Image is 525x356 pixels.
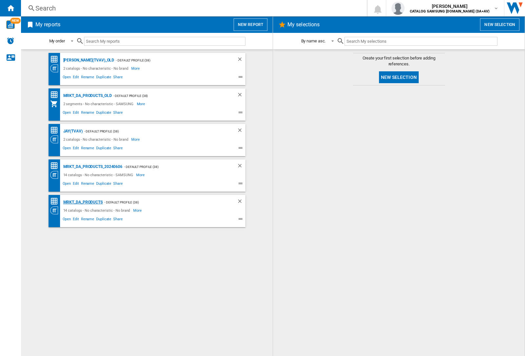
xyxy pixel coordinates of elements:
[80,216,95,224] span: Rename
[286,18,321,31] h2: My selections
[10,18,21,24] span: NEW
[62,171,136,179] div: 14 catalogs - No characteristic - SAMSUNG
[62,145,72,153] span: Open
[35,4,350,13] div: Search
[114,56,223,64] div: - Default profile (38)
[49,38,65,43] div: My order
[237,92,245,100] div: Delete
[136,171,146,179] span: More
[379,71,419,83] button: New selection
[234,18,267,31] button: New report
[112,74,124,82] span: Share
[131,64,141,72] span: More
[95,216,112,224] span: Duplicate
[50,126,62,134] div: Price Matrix
[112,92,224,100] div: - Default profile (38)
[95,180,112,188] span: Duplicate
[133,206,143,214] span: More
[345,37,497,46] input: Search My selections
[72,109,80,117] span: Edit
[62,74,72,82] span: Open
[50,100,62,108] div: My Assortment
[6,20,15,29] img: wise-card.svg
[7,37,14,45] img: alerts-logo.svg
[62,100,137,108] div: 2 segments - No characteristic - SAMSUNG
[122,163,223,171] div: - Default profile (38)
[301,38,326,43] div: By name asc.
[112,109,124,117] span: Share
[62,216,72,224] span: Open
[62,163,123,171] div: MRKT_DA_PRODUCTS_20240606
[62,135,132,143] div: 2 catalogs - No characteristic - No brand
[62,64,132,72] div: 2 catalogs - No characteristic - No brand
[95,74,112,82] span: Duplicate
[50,135,62,143] div: Category View
[50,55,62,63] div: Price Matrix
[34,18,62,31] h2: My reports
[353,55,445,67] span: Create your first selection before adding references.
[62,109,72,117] span: Open
[410,3,490,10] span: [PERSON_NAME]
[50,64,62,72] div: Category View
[103,198,224,206] div: - Default profile (38)
[137,100,146,108] span: More
[80,145,95,153] span: Rename
[237,56,245,64] div: Delete
[62,198,103,206] div: MRKT_DA_PRODUCTS
[72,216,80,224] span: Edit
[50,171,62,179] div: Category View
[237,163,245,171] div: Delete
[95,109,112,117] span: Duplicate
[237,198,245,206] div: Delete
[112,180,124,188] span: Share
[391,2,405,15] img: profile.jpg
[80,180,95,188] span: Rename
[62,206,134,214] div: 14 catalogs - No characteristic - No brand
[80,74,95,82] span: Rename
[237,127,245,135] div: Delete
[72,74,80,82] span: Edit
[50,197,62,205] div: Price Matrix
[131,135,141,143] span: More
[410,9,490,13] b: CATALOG SAMSUNG [DOMAIN_NAME] (DA+AV)
[62,180,72,188] span: Open
[112,145,124,153] span: Share
[50,206,62,214] div: Category View
[72,180,80,188] span: Edit
[84,37,245,46] input: Search My reports
[480,18,519,31] button: New selection
[50,162,62,170] div: Price Matrix
[62,56,115,64] div: [PERSON_NAME](TVAV)_old
[62,127,83,135] div: JAY(TVAV)
[72,145,80,153] span: Edit
[95,145,112,153] span: Duplicate
[112,216,124,224] span: Share
[62,92,112,100] div: MRKT_DA_PRODUCTS_OLD
[83,127,224,135] div: - Default profile (38)
[80,109,95,117] span: Rename
[50,91,62,99] div: Price Matrix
